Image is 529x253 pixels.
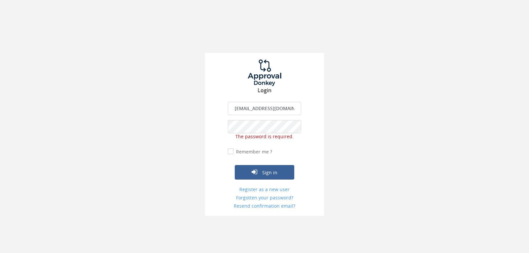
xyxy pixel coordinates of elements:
[234,148,272,155] label: Remember me ?
[240,60,289,86] img: logo.png
[228,186,301,193] a: Register as a new user
[235,133,294,140] span: The password is required.
[205,88,324,94] h3: Login
[228,194,301,201] a: Forgotten your password?
[228,203,301,209] a: Resend confirmation email?
[235,165,294,180] button: Sign in
[228,102,301,115] input: Enter your Email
